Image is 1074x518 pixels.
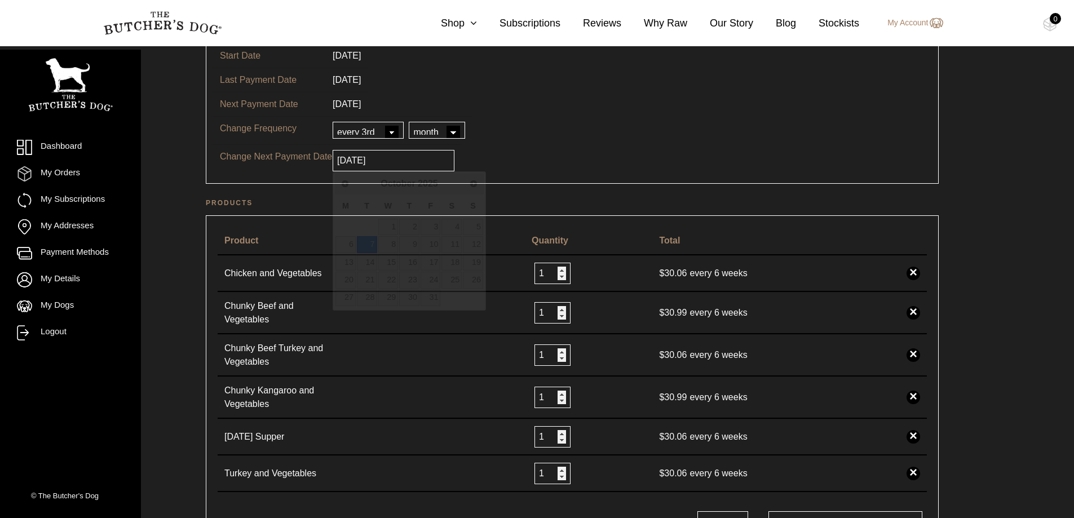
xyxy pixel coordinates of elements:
[469,179,478,188] span: Next
[463,272,483,288] a: 26
[357,236,377,253] a: 7
[378,254,399,271] a: 15
[378,219,399,235] a: 1
[659,392,690,402] span: 30.99
[907,267,920,280] a: ×
[399,290,419,306] a: 30
[224,384,337,411] a: Chunky Kangaroo and Vegetables
[907,467,920,480] a: ×
[659,308,664,317] span: $
[17,299,124,314] a: My Dogs
[659,432,664,441] span: $
[659,468,690,478] span: 30.06
[326,68,368,92] td: [DATE]
[213,92,326,116] td: Next Payment Date
[470,201,476,210] span: Sunday
[441,254,462,271] a: 18
[907,430,920,444] a: ×
[28,58,113,112] img: TBD_Portrait_Logo_White.png
[421,290,441,306] a: 31
[364,201,369,210] span: Tuesday
[652,455,900,492] td: every 6 weeks
[381,179,415,188] span: October
[1043,17,1057,32] img: TBD_Cart-Empty.png
[441,219,462,235] a: 4
[218,227,525,255] th: Product
[659,268,690,278] span: 30.06
[357,290,377,306] a: 28
[659,350,664,360] span: $
[378,236,399,253] a: 8
[796,16,859,31] a: Stockists
[335,272,356,288] a: 20
[224,467,337,480] a: Turkey and Vegetables
[652,377,900,419] td: every 6 weeks
[357,272,377,288] a: 21
[357,254,377,271] a: 14
[17,246,124,261] a: Payment Methods
[326,92,368,116] td: [DATE]
[17,219,124,234] a: My Addresses
[463,254,483,271] a: 19
[463,236,483,253] a: 12
[907,391,920,404] a: ×
[449,201,454,210] span: Saturday
[753,16,796,31] a: Blog
[652,292,900,334] td: every 6 weeks
[659,468,664,478] span: $
[399,219,419,235] a: 2
[441,236,462,253] a: 11
[652,334,900,377] td: every 6 weeks
[441,272,462,288] a: 25
[17,166,124,181] a: My Orders
[659,308,690,317] span: 30.99
[652,227,900,255] th: Total
[224,342,337,369] a: Chunky Beef Turkey and Vegetables
[652,419,900,455] td: every 6 weeks
[525,227,652,255] th: Quantity
[224,267,337,280] a: Chicken and Vegetables
[378,290,399,306] a: 29
[399,254,419,271] a: 16
[378,272,399,288] a: 22
[421,236,441,253] a: 10
[659,350,690,360] span: 30.06
[659,432,690,441] span: 30.06
[428,201,433,210] span: Friday
[220,150,333,163] p: Change Next Payment Date
[418,16,477,31] a: Shop
[335,290,356,306] a: 27
[659,268,664,278] span: $
[621,16,687,31] a: Why Raw
[652,255,900,292] td: every 6 weeks
[224,430,337,444] a: [DATE] Supper
[213,43,326,68] td: Start Date
[213,68,326,92] td: Last Payment Date
[477,16,560,31] a: Subscriptions
[341,179,350,188] span: Previous
[1050,13,1061,24] div: 0
[342,201,349,210] span: Monday
[399,236,419,253] a: 9
[466,175,482,192] a: Next
[335,236,356,253] a: 6
[421,272,441,288] a: 24
[463,219,483,235] a: 5
[337,175,353,192] a: Previous
[418,179,438,188] span: 2025
[224,299,337,326] a: Chunky Beef and Vegetables
[220,122,333,135] p: Change Frequency
[560,16,621,31] a: Reviews
[17,325,124,340] a: Logout
[907,348,920,362] a: ×
[326,43,368,68] td: [DATE]
[876,16,943,30] a: My Account
[659,392,664,402] span: $
[907,306,920,320] a: ×
[421,219,441,235] a: 3
[335,254,356,271] a: 13
[17,193,124,208] a: My Subscriptions
[399,272,419,288] a: 23
[407,201,412,210] span: Thursday
[206,197,939,209] h2: Products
